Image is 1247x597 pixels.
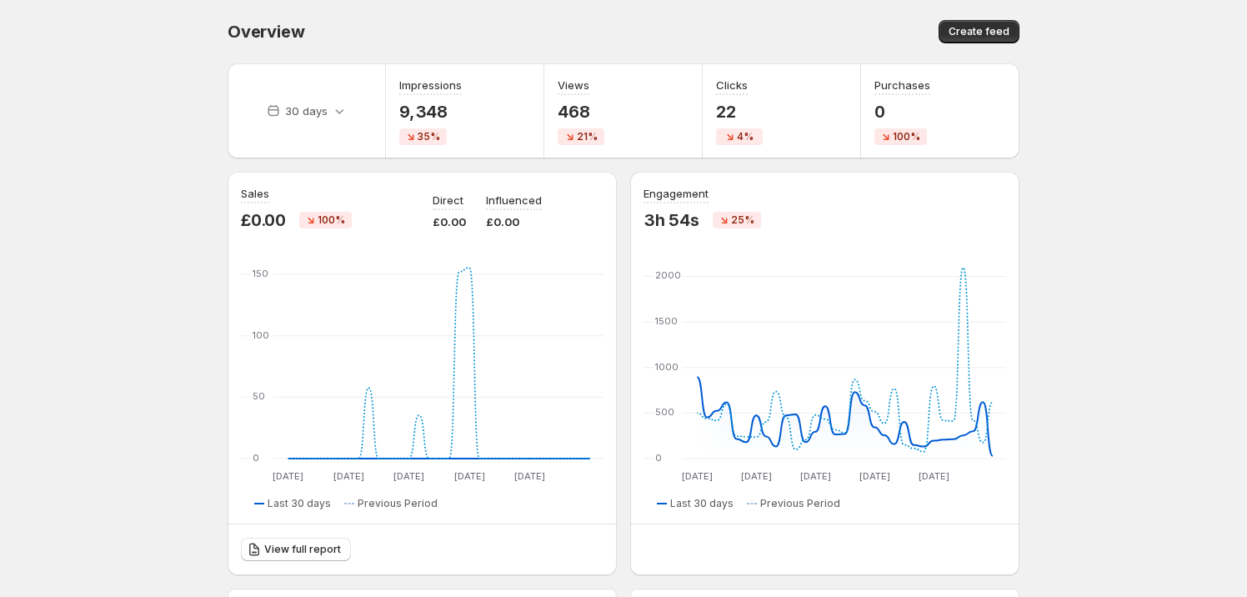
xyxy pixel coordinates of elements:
[486,213,542,230] p: £0.00
[655,406,674,418] text: 500
[333,470,364,482] text: [DATE]
[655,452,662,464] text: 0
[874,77,930,93] h3: Purchases
[644,210,699,230] p: 3h 54s
[433,192,463,208] p: Direct
[716,102,763,122] p: 22
[228,22,304,42] span: Overview
[655,361,679,373] text: 1000
[253,268,268,279] text: 150
[399,77,462,93] h3: Impressions
[358,497,438,510] span: Previous Period
[285,103,328,119] p: 30 days
[418,130,440,143] span: 35%
[558,77,589,93] h3: Views
[644,185,709,202] h3: Engagement
[919,470,949,482] text: [DATE]
[241,538,351,561] a: View full report
[253,390,265,402] text: 50
[264,543,341,556] span: View full report
[874,102,930,122] p: 0
[253,452,259,464] text: 0
[949,25,1009,38] span: Create feed
[760,497,840,510] span: Previous Period
[800,470,831,482] text: [DATE]
[454,470,485,482] text: [DATE]
[893,130,920,143] span: 100%
[486,192,542,208] p: Influenced
[241,185,269,202] h3: Sales
[682,470,713,482] text: [DATE]
[577,130,598,143] span: 21%
[655,315,678,327] text: 1500
[737,130,754,143] span: 4%
[268,497,331,510] span: Last 30 days
[655,269,681,281] text: 2000
[433,213,466,230] p: £0.00
[670,497,734,510] span: Last 30 days
[716,77,748,93] h3: Clicks
[514,470,545,482] text: [DATE]
[731,213,754,227] span: 25%
[318,213,345,227] span: 100%
[393,470,424,482] text: [DATE]
[939,20,1019,43] button: Create feed
[399,102,462,122] p: 9,348
[273,470,303,482] text: [DATE]
[741,470,772,482] text: [DATE]
[859,470,890,482] text: [DATE]
[558,102,604,122] p: 468
[253,329,269,341] text: 100
[241,210,286,230] p: £0.00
